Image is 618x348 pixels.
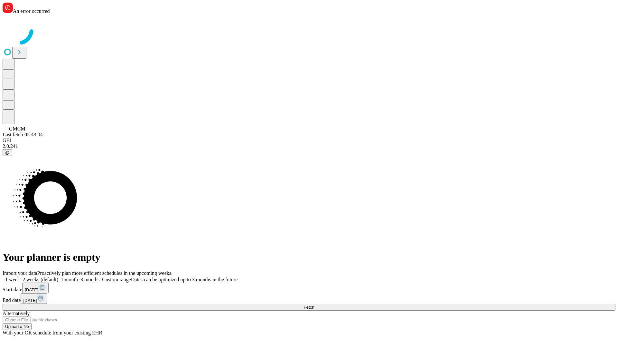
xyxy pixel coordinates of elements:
[21,293,47,304] button: [DATE]
[13,8,50,14] span: An error occurred
[25,287,38,292] span: [DATE]
[3,330,102,335] span: With your OR schedule from your existing EHR
[3,149,12,156] button: @
[61,277,78,282] span: 1 month
[304,305,314,310] span: Fetch
[5,277,20,282] span: 1 week
[3,293,615,304] div: End date
[22,283,49,293] button: [DATE]
[80,277,99,282] span: 3 months
[3,132,43,137] span: Last fetch: 02:43:04
[3,311,30,316] span: Alternatively
[3,323,32,330] button: Upload a file
[23,277,58,282] span: 2 weeks (default)
[131,277,239,282] span: Dates can be optimized up to 3 months in the future.
[3,270,37,276] span: Import your data
[37,270,173,276] span: Proactively plan more efficient schedules in the upcoming weeks.
[3,283,615,293] div: Start date
[3,304,615,311] button: Fetch
[3,143,615,149] div: 2.0.241
[3,251,615,263] h1: Your planner is empty
[23,298,37,303] span: [DATE]
[3,138,615,143] div: GEI
[9,126,25,131] span: GMCM
[5,150,10,155] span: @
[102,277,131,282] span: Custom range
